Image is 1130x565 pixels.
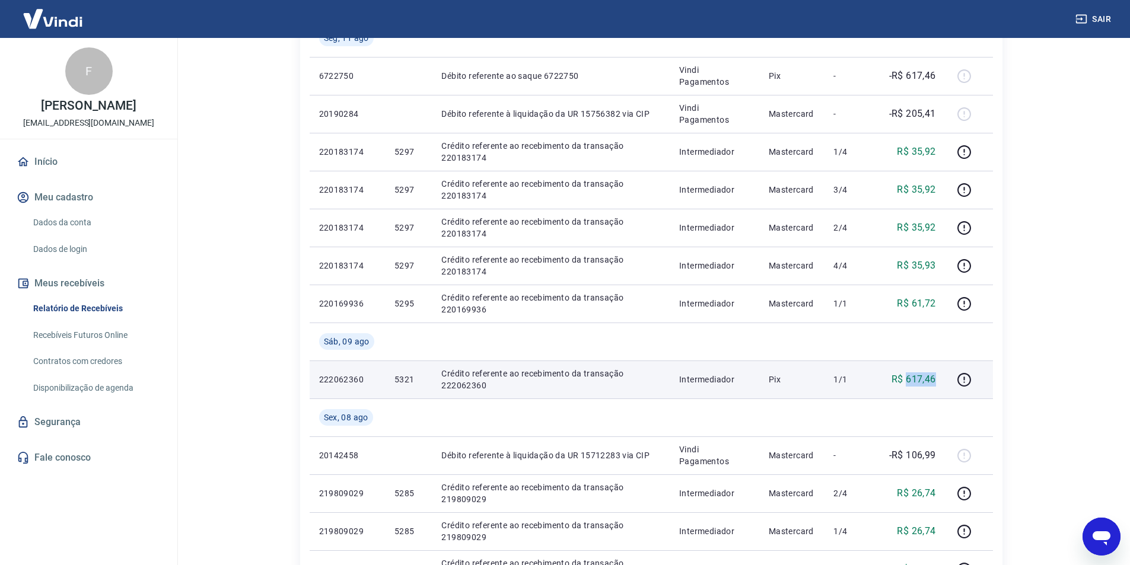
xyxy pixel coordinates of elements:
[897,296,935,311] p: R$ 61,72
[441,216,660,240] p: Crédito referente ao recebimento da transação 220183174
[319,184,375,196] p: 220183174
[769,222,815,234] p: Mastercard
[897,524,935,538] p: R$ 26,74
[441,108,660,120] p: Débito referente à liquidação da UR 15756382 via CIP
[769,108,815,120] p: Mastercard
[441,292,660,315] p: Crédito referente ao recebimento da transação 220169936
[14,184,163,210] button: Meu cadastro
[897,486,935,500] p: R$ 26,74
[394,184,422,196] p: 5297
[441,70,660,82] p: Débito referente ao saque 6722750
[319,487,375,499] p: 219809029
[679,260,750,272] p: Intermediador
[319,222,375,234] p: 220183174
[394,374,422,385] p: 5321
[679,64,750,88] p: Vindi Pagamentos
[679,184,750,196] p: Intermediador
[441,368,660,391] p: Crédito referente ao recebimento da transação 222062360
[324,336,370,347] span: Sáb, 09 ago
[769,146,815,158] p: Mastercard
[679,298,750,309] p: Intermediador
[833,108,868,120] p: -
[833,374,868,385] p: 1/1
[889,448,936,462] p: -R$ 106,99
[679,525,750,537] p: Intermediador
[833,146,868,158] p: 1/4
[679,102,750,126] p: Vindi Pagamentos
[14,409,163,435] a: Segurança
[679,374,750,385] p: Intermediador
[394,298,422,309] p: 5295
[892,372,936,387] p: R$ 617,46
[394,260,422,272] p: 5297
[28,237,163,261] a: Dados de login
[679,443,750,467] p: Vindi Pagamentos
[769,260,815,272] p: Mastercard
[769,487,815,499] p: Mastercard
[324,32,369,44] span: Seg, 11 ago
[28,323,163,347] a: Recebíveis Futuros Online
[441,178,660,202] p: Crédito referente ao recebimento da transação 220183174
[833,260,868,272] p: 4/4
[441,481,660,505] p: Crédito referente ao recebimento da transação 219809029
[769,184,815,196] p: Mastercard
[1083,518,1121,556] iframe: Botón para iniciar la ventana de mensajería
[65,47,113,95] div: F
[324,411,368,423] span: Sex, 08 ago
[897,258,935,273] p: R$ 35,93
[14,270,163,296] button: Meus recebíveis
[833,449,868,461] p: -
[394,222,422,234] p: 5297
[1073,8,1116,30] button: Sair
[28,349,163,374] a: Contratos com credores
[319,260,375,272] p: 220183174
[319,374,375,385] p: 222062360
[28,210,163,235] a: Dados da conta
[889,107,936,121] p: -R$ 205,41
[769,449,815,461] p: Mastercard
[14,1,91,37] img: Vindi
[319,108,375,120] p: 20190284
[833,298,868,309] p: 1/1
[441,449,660,461] p: Débito referente à liquidação da UR 15712283 via CIP
[897,221,935,235] p: R$ 35,92
[897,183,935,197] p: R$ 35,92
[833,525,868,537] p: 1/4
[833,70,868,82] p: -
[14,149,163,175] a: Início
[23,117,154,129] p: [EMAIL_ADDRESS][DOMAIN_NAME]
[319,449,375,461] p: 20142458
[833,222,868,234] p: 2/4
[769,298,815,309] p: Mastercard
[28,376,163,400] a: Disponibilização de agenda
[679,222,750,234] p: Intermediador
[769,525,815,537] p: Mastercard
[889,69,936,83] p: -R$ 617,46
[833,487,868,499] p: 2/4
[28,296,163,321] a: Relatório de Recebíveis
[394,487,422,499] p: 5285
[319,70,375,82] p: 6722750
[14,445,163,471] a: Fale conosco
[769,70,815,82] p: Pix
[897,145,935,159] p: R$ 35,92
[441,140,660,164] p: Crédito referente ao recebimento da transação 220183174
[41,100,136,112] p: [PERSON_NAME]
[441,254,660,277] p: Crédito referente ao recebimento da transação 220183174
[679,146,750,158] p: Intermediador
[319,298,375,309] p: 220169936
[769,374,815,385] p: Pix
[394,525,422,537] p: 5285
[394,146,422,158] p: 5297
[679,487,750,499] p: Intermediador
[319,525,375,537] p: 219809029
[441,519,660,543] p: Crédito referente ao recebimento da transação 219809029
[319,146,375,158] p: 220183174
[833,184,868,196] p: 3/4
